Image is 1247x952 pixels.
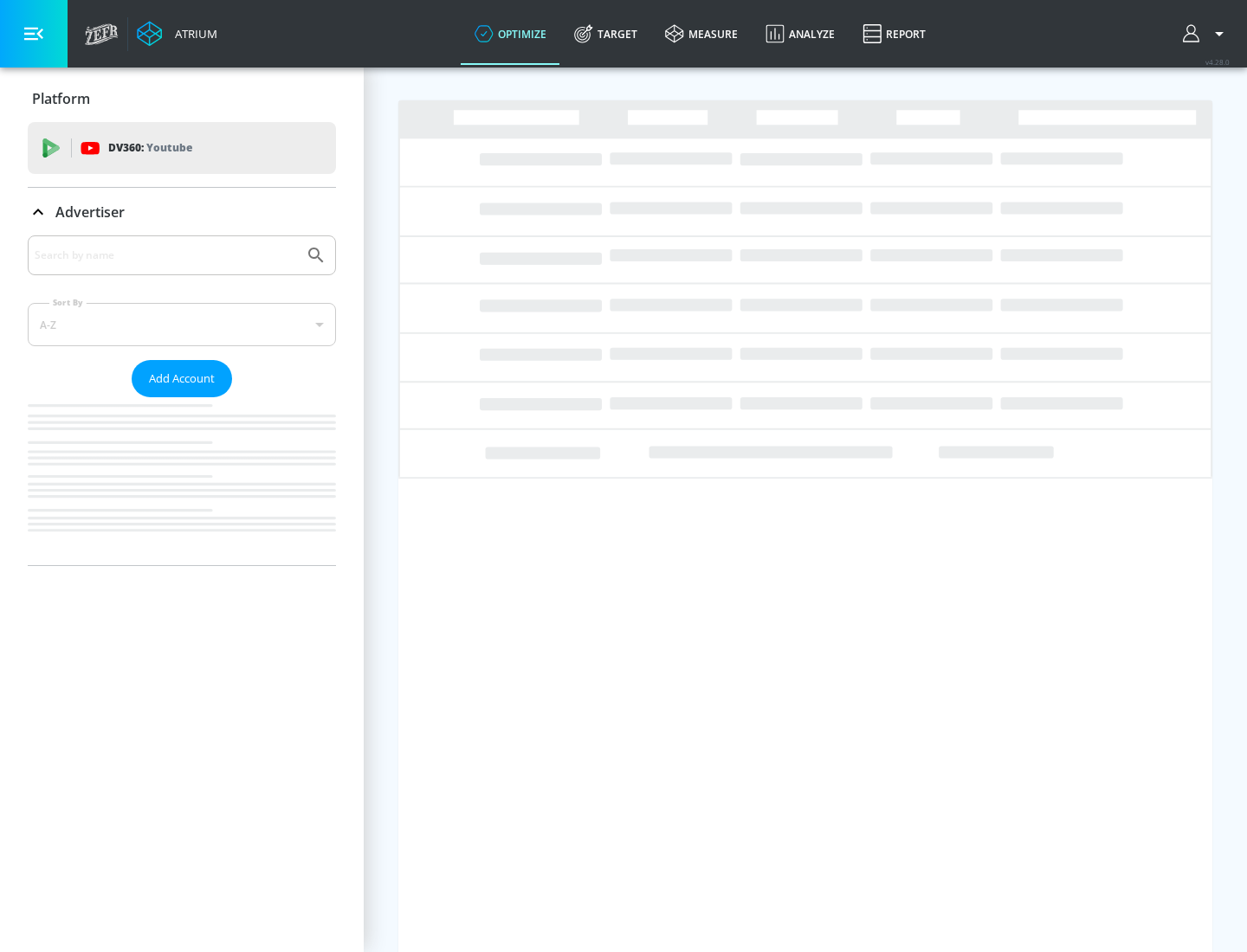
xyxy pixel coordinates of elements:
p: Youtube [146,138,192,157]
div: DV360: Youtube [28,122,336,174]
div: Platform [28,74,336,123]
button: Add Account [132,360,232,397]
div: Atrium [168,26,217,42]
p: DV360: [108,138,192,158]
a: optimize [461,3,560,65]
a: Atrium [137,21,217,47]
input: Search by name [35,244,297,267]
label: Sort By [49,297,87,308]
a: Target [560,3,651,65]
a: Report [849,3,940,65]
a: Analyze [752,3,849,65]
div: A-Z [28,303,336,346]
nav: list of Advertiser [28,397,336,565]
div: Advertiser [28,235,336,565]
a: measure [651,3,752,65]
p: Platform [32,89,90,108]
div: Advertiser [28,188,336,236]
span: v 4.28.0 [1205,57,1230,67]
span: Add Account [149,369,215,389]
p: Advertiser [55,203,125,222]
